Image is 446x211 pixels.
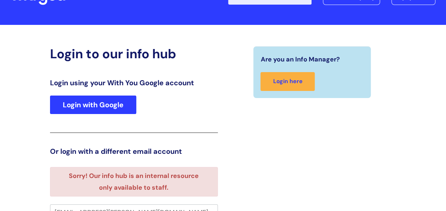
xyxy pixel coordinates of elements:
span: Are you an Info Manager? [260,54,340,65]
a: Login here [260,72,315,91]
h3: Or login with a different email account [50,147,218,156]
a: Login with Google [50,96,136,114]
h2: Login to our info hub [50,46,218,61]
h3: Login using your With You Google account [50,79,218,87]
li: Sorry! Our info hub is an internal resource only available to staff. [62,170,205,193]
